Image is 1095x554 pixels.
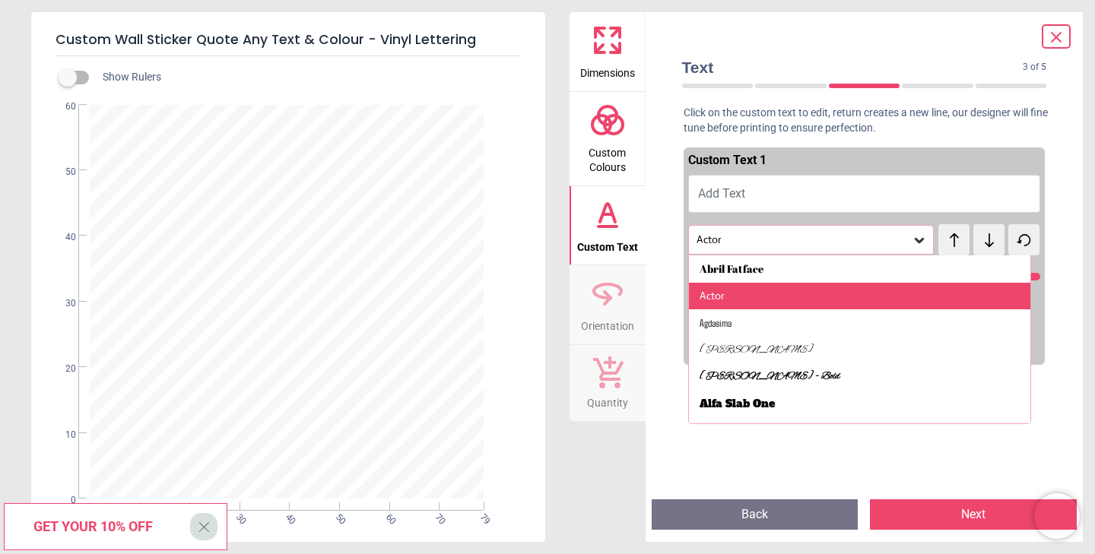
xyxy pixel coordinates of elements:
div: Agdasima [700,315,732,331]
p: Click on the custom text to edit, return creates a new line, our designer will fine tune before p... [670,106,1059,135]
button: Quantity [570,345,646,421]
span: Custom Text 1 [688,153,766,167]
span: Custom Text [577,233,638,255]
button: Orientation [570,265,646,344]
div: Alfa Slab One [700,397,775,412]
iframe: Brevo live chat [1034,493,1080,539]
button: Back [652,499,859,530]
div: Abril Fatface [700,261,763,277]
span: Custom Colours [571,138,644,176]
span: Text [682,56,1024,78]
span: Orientation [581,312,634,334]
span: Add Text [698,186,745,201]
div: [PERSON_NAME] [700,343,814,358]
div: [PERSON_NAME] - Bold [700,369,840,385]
span: Dimensions [580,59,635,81]
div: Actor [700,289,725,304]
span: 60 [47,100,76,113]
button: Custom Colours [570,92,646,185]
span: Quantity [587,388,628,411]
button: Add Text [688,175,1041,213]
button: Dimensions [570,12,646,91]
div: Show Rulers [68,68,545,87]
button: Custom Text [570,186,646,265]
div: Actor [695,233,912,246]
h5: Custom Wall Sticker Quote Any Text & Colour - Vinyl Lettering [56,24,521,56]
span: 3 of 5 [1023,61,1046,74]
button: Next [870,499,1077,530]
